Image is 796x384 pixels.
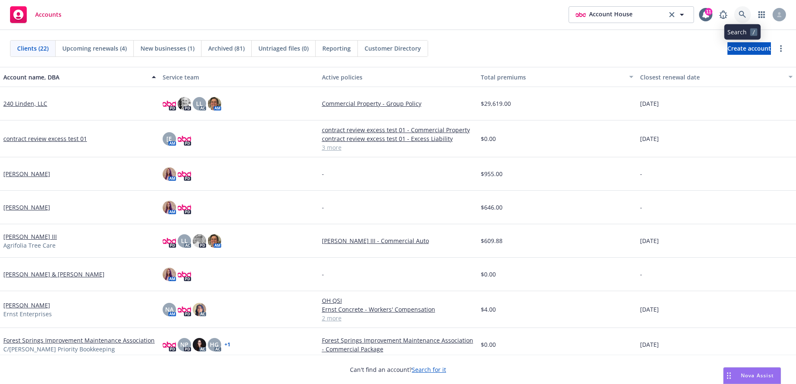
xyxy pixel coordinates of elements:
[3,203,50,212] a: [PERSON_NAME]
[477,67,637,87] button: Total premiums
[640,340,659,349] span: [DATE]
[163,234,176,248] img: photo
[3,301,50,310] a: [PERSON_NAME]
[365,44,421,53] span: Customer Directory
[178,167,191,181] img: photo
[640,73,783,82] div: Closest renewal date
[640,99,659,108] span: [DATE]
[322,305,475,314] a: Ernst Concrete - Workers' Compensation
[322,336,475,353] a: Forest Springs Improvement Maintenance Association - Commercial Package
[640,236,659,245] span: [DATE]
[178,132,191,146] img: photo
[165,305,173,314] span: NA
[178,268,191,281] img: photo
[322,203,324,212] span: -
[196,99,203,108] span: LL
[163,167,176,181] img: photo
[322,99,475,108] a: Commercial Property - Group Policy
[3,241,56,250] span: Agrifolia Tree Care
[181,236,188,245] span: LL
[3,345,115,353] span: C/[PERSON_NAME] Priority Bookkeeping
[776,44,786,54] a: more
[727,42,771,55] a: Create account
[322,169,324,178] span: -
[319,67,478,87] button: Active policies
[481,236,503,245] span: $609.88
[193,234,206,248] img: photo
[163,201,176,214] img: photo
[163,97,176,110] img: photo
[589,10,633,20] span: Account House
[178,201,191,214] img: photo
[159,67,319,87] button: Service team
[180,340,189,349] span: NP
[640,270,642,279] span: -
[193,338,206,351] img: photo
[3,336,155,345] a: Forest Springs Improvement Maintenance Association
[412,366,446,374] a: Search for it
[724,368,734,384] div: Drag to move
[178,303,191,316] img: photo
[753,6,770,23] a: Switch app
[322,236,475,245] a: [PERSON_NAME] III - Commercial Auto
[178,97,191,110] img: photo
[640,169,642,178] span: -
[166,134,172,143] span: [E
[322,125,475,134] a: contract review excess test 01 - Commercial Property
[723,367,781,384] button: Nova Assist
[208,44,245,53] span: Archived (81)
[640,134,659,143] span: [DATE]
[3,169,50,178] a: [PERSON_NAME]
[637,67,796,87] button: Closest renewal date
[569,6,694,23] button: photoAccount Houseclear selection
[322,73,475,82] div: Active policies
[3,232,57,241] a: [PERSON_NAME] III
[258,44,309,53] span: Untriaged files (0)
[350,365,446,374] span: Can't find an account?
[741,372,774,379] span: Nova Assist
[225,342,230,347] a: + 1
[3,134,87,143] a: contract review excess test 01
[7,3,65,26] a: Accounts
[481,340,496,349] span: $0.00
[481,99,511,108] span: $29,619.00
[481,73,624,82] div: Total premiums
[322,314,475,323] a: 2 more
[734,6,751,23] a: Search
[640,203,642,212] span: -
[481,203,503,212] span: $646.00
[667,10,677,20] a: clear selection
[322,296,475,305] a: OH QSI
[210,340,219,349] span: HG
[322,44,351,53] span: Reporting
[576,10,586,20] img: photo
[3,99,47,108] a: 240 Linden, LLC
[705,8,712,15] div: 11
[481,305,496,314] span: $4.00
[17,44,48,53] span: Clients (22)
[481,270,496,279] span: $0.00
[163,268,176,281] img: photo
[35,11,61,18] span: Accounts
[208,234,221,248] img: photo
[715,6,732,23] a: Report a Bug
[640,305,659,314] span: [DATE]
[3,73,147,82] div: Account name, DBA
[727,41,771,56] span: Create account
[322,134,475,143] a: contract review excess test 01 - Excess Liability
[62,44,127,53] span: Upcoming renewals (4)
[208,97,221,110] img: photo
[322,143,475,152] a: 3 more
[322,270,324,279] span: -
[193,303,206,316] img: photo
[481,134,496,143] span: $0.00
[163,338,176,351] img: photo
[481,169,503,178] span: $955.00
[3,270,105,279] a: [PERSON_NAME] & [PERSON_NAME]
[3,310,52,318] span: Ernst Enterprises
[140,44,194,53] span: New businesses (1)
